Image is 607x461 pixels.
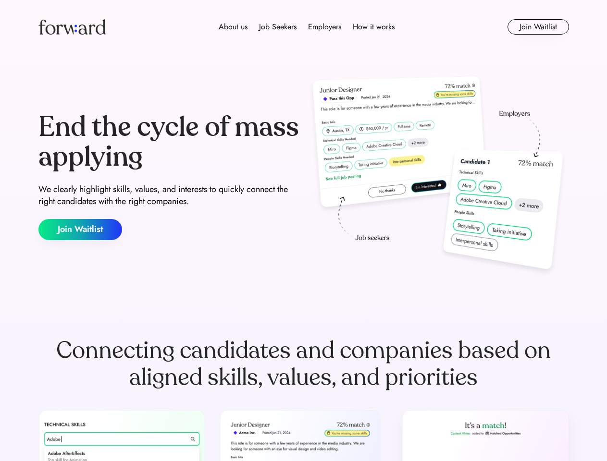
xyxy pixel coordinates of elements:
div: About us [219,21,248,33]
div: How it works [353,21,395,33]
button: Join Waitlist [38,219,122,240]
div: We clearly highlight skills, values, and interests to quickly connect the right candidates with t... [38,183,300,207]
img: hero-image.png [308,73,569,279]
div: Job Seekers [259,21,297,33]
img: Forward logo [38,19,106,35]
div: Employers [308,21,341,33]
button: Join Waitlist [508,19,569,35]
div: Connecting candidates and companies based on aligned skills, values, and priorities [38,337,569,391]
div: End the cycle of mass applying [38,112,300,171]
